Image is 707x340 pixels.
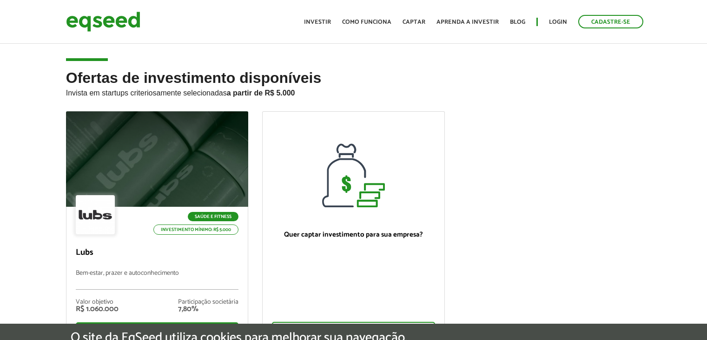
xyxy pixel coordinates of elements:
[178,306,238,313] div: 7,80%
[436,19,499,25] a: Aprenda a investir
[578,15,643,28] a: Cadastre-se
[76,270,239,290] p: Bem-estar, prazer e autoconhecimento
[66,86,641,97] p: Invista em startups criteriosamente selecionadas
[304,19,331,25] a: Investir
[76,306,119,313] div: R$ 1.060.000
[66,70,641,111] h2: Ofertas de investimento disponíveis
[66,9,140,34] img: EqSeed
[76,248,239,258] p: Lubs
[227,89,295,97] strong: a partir de R$ 5.000
[178,299,238,306] div: Participação societária
[403,19,425,25] a: Captar
[76,299,119,306] div: Valor objetivo
[153,224,238,235] p: Investimento mínimo: R$ 5.000
[549,19,567,25] a: Login
[342,19,391,25] a: Como funciona
[272,231,435,239] p: Quer captar investimento para sua empresa?
[188,212,238,221] p: Saúde e Fitness
[510,19,525,25] a: Blog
